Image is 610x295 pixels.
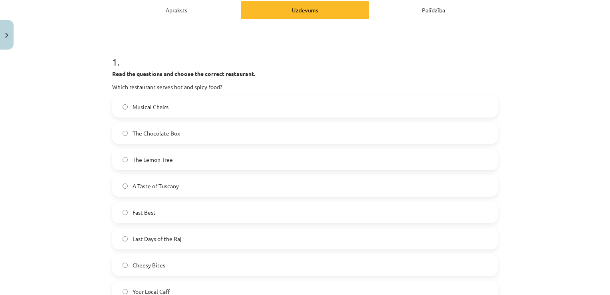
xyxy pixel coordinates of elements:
[123,289,128,294] input: Your Local Caff
[133,182,179,190] span: A Taste of Tuscany
[133,155,173,164] span: The Lemon Tree
[123,236,128,241] input: Last Days of the Raj
[123,104,128,110] input: Musical Chairs
[133,129,180,138] span: The Chocolate Box
[123,263,128,268] input: Cheesy Bites
[369,1,498,19] div: Palīdzība
[123,131,128,136] input: The Chocolate Box
[123,210,128,215] input: Fast Best
[123,157,128,162] input: The Lemon Tree
[133,103,168,111] span: Musical Chairs
[112,83,498,91] p: Which restaurant serves hot and spicy food?
[123,183,128,189] input: A Taste of Tuscany
[133,261,165,269] span: Cheesy Bites
[112,70,255,77] strong: Read the questions and choose the correct restaurant.
[133,208,156,217] span: Fast Best
[112,1,241,19] div: Apraksts
[5,33,8,38] img: icon-close-lesson-0947bae3869378f0d4975bcd49f059093ad1ed9edebbc8119c70593378902aed.svg
[133,235,182,243] span: Last Days of the Raj
[112,42,498,67] h1: 1 .
[241,1,369,19] div: Uzdevums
